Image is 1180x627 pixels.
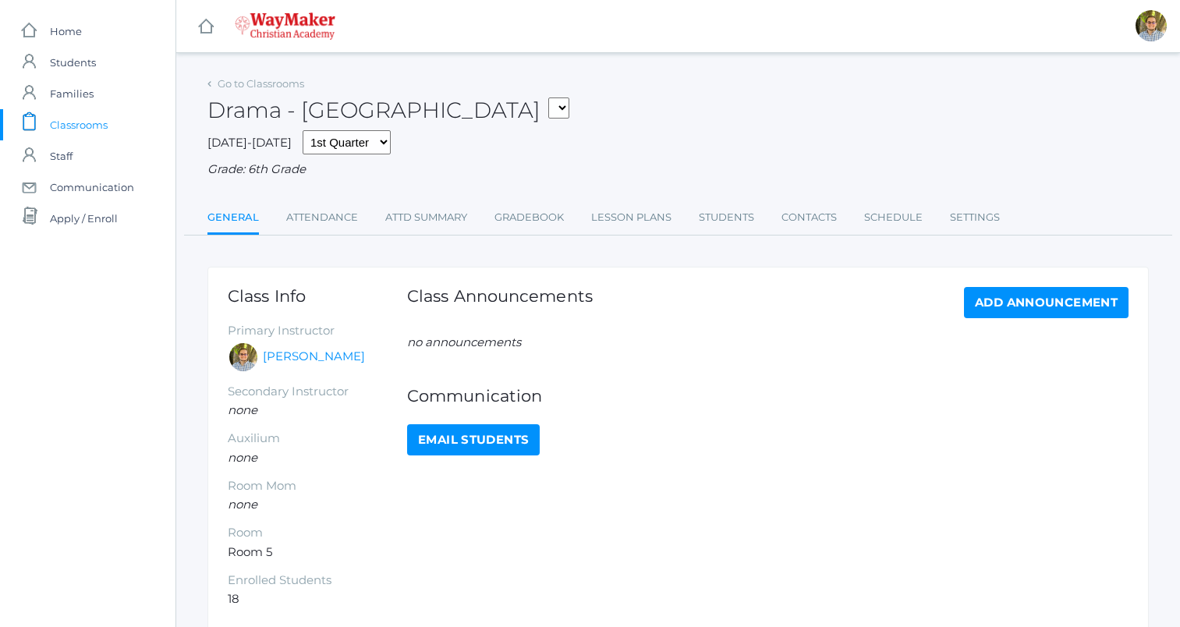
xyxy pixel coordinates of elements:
[50,78,94,109] span: Families
[286,202,358,233] a: Attendance
[964,287,1129,318] a: Add Announcement
[50,172,134,203] span: Communication
[50,140,73,172] span: Staff
[228,385,407,399] h5: Secondary Instructor
[407,287,593,314] h1: Class Announcements
[228,287,407,608] div: Room 5
[50,109,108,140] span: Classrooms
[50,203,118,234] span: Apply / Enroll
[50,47,96,78] span: Students
[699,202,754,233] a: Students
[207,135,292,150] span: [DATE]-[DATE]
[494,202,564,233] a: Gradebook
[218,77,304,90] a: Go to Classrooms
[407,335,521,349] em: no announcements
[228,342,259,373] div: Kylen Braileanu
[864,202,923,233] a: Schedule
[407,387,1129,405] h1: Communication
[263,348,365,366] a: [PERSON_NAME]
[781,202,837,233] a: Contacts
[207,202,259,236] a: General
[228,526,407,540] h5: Room
[591,202,672,233] a: Lesson Plans
[235,12,335,40] img: 4_waymaker-logo-stack-white.png
[228,432,407,445] h5: Auxilium
[228,497,257,512] em: none
[228,287,407,305] h1: Class Info
[228,450,257,465] em: none
[950,202,1000,233] a: Settings
[207,161,1149,179] div: Grade: 6th Grade
[228,574,407,587] h5: Enrolled Students
[50,16,82,47] span: Home
[228,590,407,608] li: 18
[228,480,407,493] h5: Room Mom
[228,402,257,417] em: none
[407,424,540,455] a: Email Students
[228,324,407,338] h5: Primary Instructor
[385,202,467,233] a: Attd Summary
[207,98,569,122] h2: Drama - [GEOGRAPHIC_DATA]
[1136,10,1167,41] div: Kylen Braileanu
